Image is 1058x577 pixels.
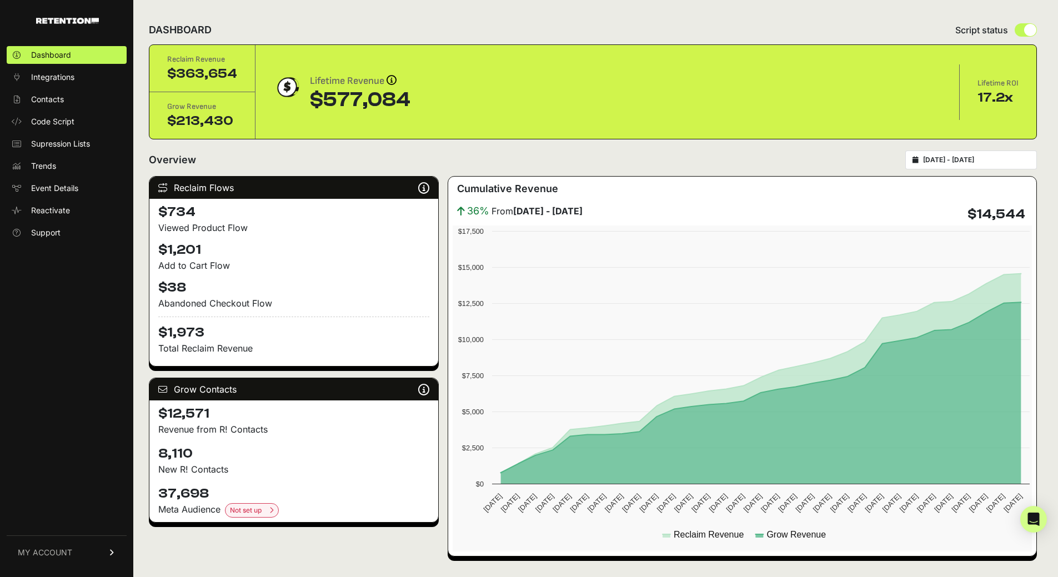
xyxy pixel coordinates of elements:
p: Total Reclaim Revenue [158,342,429,355]
span: Dashboard [31,49,71,61]
text: $10,000 [458,335,484,344]
h4: $734 [158,203,429,221]
a: Trends [7,157,127,175]
text: [DATE] [655,492,677,514]
div: $213,430 [167,112,237,130]
text: [DATE] [1002,492,1024,514]
span: Reactivate [31,205,70,216]
div: Lifetime ROI [977,78,1019,89]
text: $17,500 [458,227,484,235]
div: Grow Contacts [149,378,438,400]
img: dollar-coin-05c43ed7efb7bc0c12610022525b4bbbb207c7efeef5aecc26f025e68dcafac9.png [273,73,301,101]
text: [DATE] [915,492,937,514]
text: [DATE] [967,492,989,514]
text: [DATE] [864,492,885,514]
div: Grow Revenue [167,101,237,112]
h4: $12,571 [158,405,429,423]
text: $5,000 [462,408,484,416]
text: [DATE] [569,492,590,514]
div: Viewed Product Flow [158,221,429,234]
span: Script status [955,23,1008,37]
text: [DATE] [933,492,955,514]
text: [DATE] [846,492,868,514]
div: Reclaim Revenue [167,54,237,65]
div: Abandoned Checkout Flow [158,297,429,310]
p: New R! Contacts [158,463,429,476]
text: [DATE] [829,492,850,514]
text: [DATE] [742,492,764,514]
text: Grow Revenue [767,530,826,539]
h3: Cumulative Revenue [457,181,558,197]
div: Reclaim Flows [149,177,438,199]
text: [DATE] [603,492,625,514]
h4: $1,973 [158,317,429,342]
a: Contacts [7,91,127,108]
div: Open Intercom Messenger [1020,506,1047,533]
h4: 8,110 [158,445,429,463]
text: [DATE] [586,492,608,514]
div: Add to Cart Flow [158,259,429,272]
div: 17.2x [977,89,1019,107]
text: [DATE] [881,492,902,514]
a: Reactivate [7,202,127,219]
text: $7,500 [462,372,484,380]
text: [DATE] [898,492,920,514]
strong: [DATE] - [DATE] [513,205,583,217]
span: Integrations [31,72,74,83]
text: $0 [476,480,484,488]
span: Event Details [31,183,78,194]
span: Support [31,227,61,238]
text: [DATE] [950,492,972,514]
text: [DATE] [811,492,833,514]
text: $12,500 [458,299,484,308]
text: [DATE] [725,492,746,514]
span: Trends [31,160,56,172]
h2: Overview [149,152,196,168]
div: Meta Audience [158,503,429,518]
h4: $1,201 [158,241,429,259]
a: Dashboard [7,46,127,64]
text: [DATE] [759,492,781,514]
a: Supression Lists [7,135,127,153]
span: Code Script [31,116,74,127]
a: MY ACCOUNT [7,535,127,569]
span: MY ACCOUNT [18,547,72,558]
h4: $38 [158,279,429,297]
text: $15,000 [458,263,484,272]
a: Integrations [7,68,127,86]
h4: 37,698 [158,485,429,503]
text: [DATE] [482,492,504,514]
div: $363,654 [167,65,237,83]
div: Lifetime Revenue [310,73,410,89]
a: Code Script [7,113,127,131]
span: 36% [467,203,489,219]
h2: DASHBOARD [149,22,212,38]
text: [DATE] [708,492,729,514]
p: Revenue from R! Contacts [158,423,429,436]
text: [DATE] [985,492,1006,514]
text: $2,500 [462,444,484,452]
text: [DATE] [499,492,521,514]
div: $577,084 [310,89,410,111]
a: Event Details [7,179,127,197]
img: Retention.com [36,18,99,24]
text: [DATE] [551,492,573,514]
text: [DATE] [638,492,660,514]
text: [DATE] [517,492,538,514]
text: [DATE] [794,492,816,514]
span: Supression Lists [31,138,90,149]
a: Support [7,224,127,242]
text: [DATE] [690,492,711,514]
text: [DATE] [673,492,694,514]
text: [DATE] [777,492,799,514]
h4: $14,544 [967,205,1025,223]
text: [DATE] [534,492,555,514]
text: [DATE] [621,492,643,514]
span: From [492,204,583,218]
text: Reclaim Revenue [674,530,744,539]
span: Contacts [31,94,64,105]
